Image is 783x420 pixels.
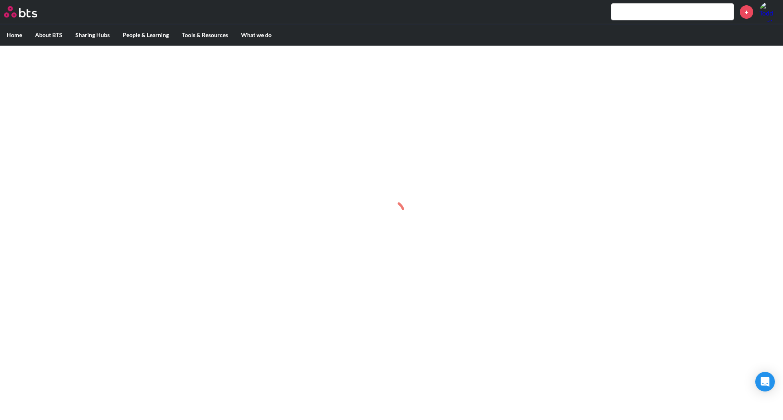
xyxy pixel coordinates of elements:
label: About BTS [29,24,69,46]
label: People & Learning [116,24,175,46]
label: What we do [234,24,278,46]
a: + [740,5,753,19]
a: Go home [4,6,52,18]
a: Profile [759,2,779,22]
img: Todd Ehrlich [759,2,779,22]
label: Tools & Resources [175,24,234,46]
label: Sharing Hubs [69,24,116,46]
img: BTS Logo [4,6,37,18]
div: Open Intercom Messenger [755,372,775,391]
